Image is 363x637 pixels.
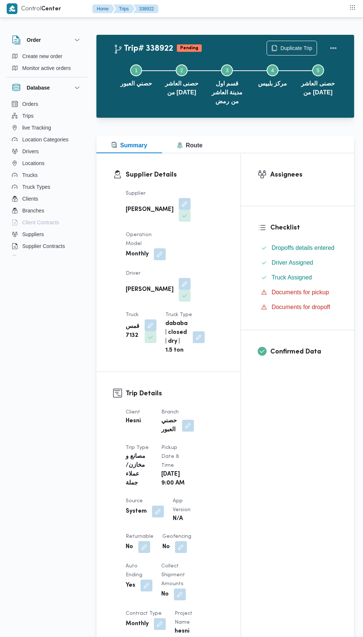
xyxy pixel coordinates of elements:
span: Route [177,142,202,148]
span: live Tracking [22,123,51,132]
button: Create new order [9,50,85,62]
span: Suppliers [22,230,44,239]
span: Auto Ending [126,564,142,577]
h2: Trip# 338922 [113,44,173,54]
button: Actions [326,41,341,56]
span: Truck [126,312,139,317]
span: Truck Type [165,312,192,317]
b: Yes [126,581,135,590]
span: حصنى العاشر من [DATE] [301,79,335,97]
button: Devices [9,252,85,264]
button: Client Contracts [9,217,85,228]
span: Documents for pickup [271,289,329,295]
span: Truck Assigned [271,274,312,281]
h3: Database [27,83,50,92]
span: Clients [22,194,38,203]
h3: Supplier Details [126,170,224,180]
span: Dropoffs details entered [271,245,334,251]
button: Dropoffs details entered [258,242,337,254]
span: 3 [226,67,229,73]
h3: Checklist [270,223,337,233]
img: X8yXhbKr1z7QwAAAABJRU5ErkJggg== [7,3,17,14]
span: Trip Type [126,445,149,450]
span: Driver [126,271,141,276]
span: Branch [161,410,179,415]
button: حصنى العاشر من [DATE] [159,56,205,103]
span: Create new order [22,52,62,61]
button: live Tracking [9,122,85,134]
b: مصانع و مخازن/عملاء جملة [126,452,151,488]
span: Pickup date & time [161,445,179,468]
span: Truck Assigned [271,273,312,282]
button: Truck Assigned [258,272,337,284]
button: Location Categories [9,134,85,145]
button: Documents for pickup [258,286,337,298]
span: Orders [22,100,38,108]
iframe: chat widget [7,607,31,630]
span: Collect Shipment Amounts [161,564,185,586]
button: Trucks [9,169,85,181]
span: Source [126,499,143,503]
b: dababa | closed | dry | 1.5 ton [165,319,188,355]
b: Center [41,6,61,12]
button: حصني العبور [113,56,159,94]
span: حصني العبور [121,79,152,88]
span: Duplicate Trip [280,44,312,53]
button: مركز بلبيس [250,56,296,94]
button: Branches [9,205,85,217]
b: Pending [180,46,198,50]
b: No [162,543,170,551]
button: Trips [113,4,135,13]
span: Documents for dropoff [271,304,330,310]
span: Locations [22,159,44,168]
button: قسم اول مدينة العاشر من رمض [204,56,250,112]
b: No [161,590,169,599]
b: Hesni [126,417,141,426]
span: Truck Types [22,182,50,191]
button: Home [92,4,115,13]
button: Orders [9,98,85,110]
h3: Trip Details [126,389,224,399]
button: Locations [9,157,85,169]
button: Order [12,36,82,44]
b: قمس 7132 [126,322,139,340]
span: Documents for dropoff [271,303,330,312]
button: Monitor active orders [9,62,85,74]
b: Monthly [126,250,149,259]
span: Contract Type [126,611,162,616]
span: 5 [317,67,320,73]
b: [PERSON_NAME] [126,285,174,294]
span: Driver Assigned [271,259,313,266]
span: Documents for pickup [271,288,329,297]
span: Client Contracts [22,218,59,227]
span: مركز بلبيس [258,79,287,88]
span: App Version [173,499,191,512]
span: Driver Assigned [271,258,313,267]
button: Clients [9,193,85,205]
div: Order [6,50,88,77]
span: 2 [180,67,183,73]
button: 338922 [133,4,158,13]
h3: Confirmed Data [270,347,337,357]
b: [DATE] 9:00 AM [161,470,187,488]
span: Client [126,410,140,415]
span: 1 [135,67,138,73]
span: حصنى العاشر من [DATE] [165,79,199,97]
span: Trucks [22,171,37,180]
b: No [126,543,133,551]
h3: Order [27,36,41,44]
span: Drivers [22,147,39,156]
b: حصني العبور [161,417,177,435]
button: Documents for dropoff [258,301,337,313]
span: 4 [271,67,274,73]
div: Database [6,98,88,258]
span: Project Name [175,611,192,625]
button: Drivers [9,145,85,157]
button: Database [12,83,82,92]
span: Trips [22,111,34,120]
span: Operation Model [126,232,152,246]
span: Devices [22,254,41,262]
span: Dropoffs details entered [271,244,334,252]
b: System [126,507,147,516]
b: [PERSON_NAME] [126,205,174,214]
